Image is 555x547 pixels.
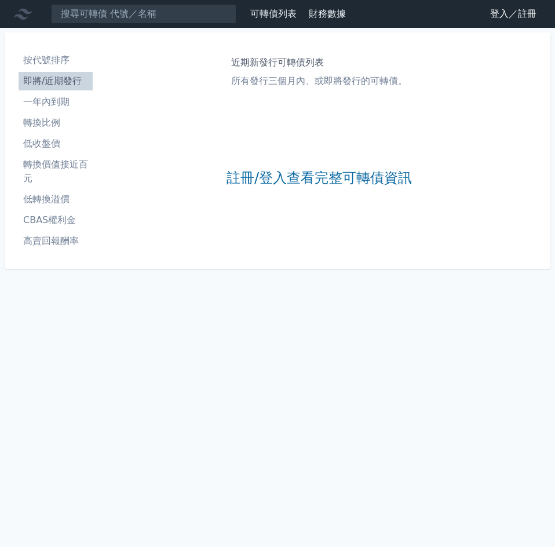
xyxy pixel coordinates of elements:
a: 高賣回報酬率 [19,232,93,250]
a: 按代號排序 [19,51,93,70]
input: 搜尋可轉債 代號／名稱 [51,4,236,24]
li: 按代號排序 [19,53,93,67]
li: 轉換比例 [19,116,93,130]
a: 登入／註冊 [481,5,546,23]
a: 轉換價值接近百元 [19,155,93,188]
a: 一年內到期 [19,93,93,111]
a: 即將/近期發行 [19,72,93,90]
li: 轉換價值接近百元 [19,158,93,185]
a: 註冊/登入查看完整可轉債資訊 [227,169,412,188]
li: 低轉換溢價 [19,192,93,206]
li: 一年內到期 [19,95,93,109]
a: 轉換比例 [19,114,93,132]
h1: 近期新發行可轉債列表 [231,56,407,70]
a: CBAS權利金 [19,211,93,229]
li: 高賣回報酬率 [19,234,93,248]
li: 低收盤價 [19,137,93,151]
a: 低轉換溢價 [19,190,93,209]
li: 即將/近期發行 [19,74,93,88]
a: 可轉債列表 [250,8,297,19]
p: 所有發行三個月內、或即將發行的可轉債。 [231,74,407,88]
li: CBAS權利金 [19,213,93,227]
a: 低收盤價 [19,134,93,153]
a: 財務數據 [309,8,346,19]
